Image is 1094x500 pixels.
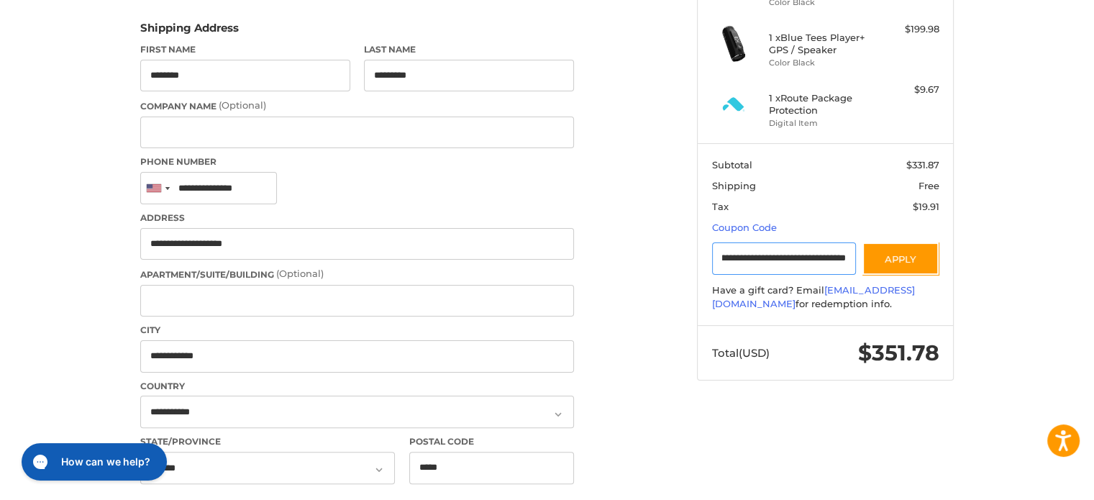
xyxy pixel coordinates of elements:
[364,43,574,56] label: Last Name
[862,242,939,275] button: Apply
[140,20,239,43] legend: Shipping Address
[712,222,777,233] a: Coupon Code
[918,180,939,191] span: Free
[712,180,756,191] span: Shipping
[769,32,879,55] h4: 1 x Blue Tees Player+ GPS / Speaker
[140,435,395,448] label: State/Province
[883,22,939,37] div: $199.98
[14,438,170,486] iframe: Gorgias live chat messenger
[769,117,879,129] li: Digital Item
[913,201,939,212] span: $19.91
[769,57,879,69] li: Color Black
[140,43,350,56] label: First Name
[712,346,770,360] span: Total (USD)
[140,324,574,337] label: City
[140,99,574,113] label: Company Name
[712,283,939,312] div: Have a gift card? Email for redemption info.
[409,435,575,448] label: Postal Code
[906,159,939,171] span: $331.87
[219,99,266,111] small: (Optional)
[140,212,574,224] label: Address
[141,173,174,204] div: United States: +1
[883,83,939,97] div: $9.67
[712,201,729,212] span: Tax
[140,380,574,393] label: Country
[712,242,856,275] input: Gift Certificate or Coupon Code
[140,267,574,281] label: Apartment/Suite/Building
[858,340,939,366] span: $351.78
[712,159,752,171] span: Subtotal
[769,92,879,116] h4: 1 x Route Package Protection
[140,155,574,168] label: Phone Number
[276,268,324,279] small: (Optional)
